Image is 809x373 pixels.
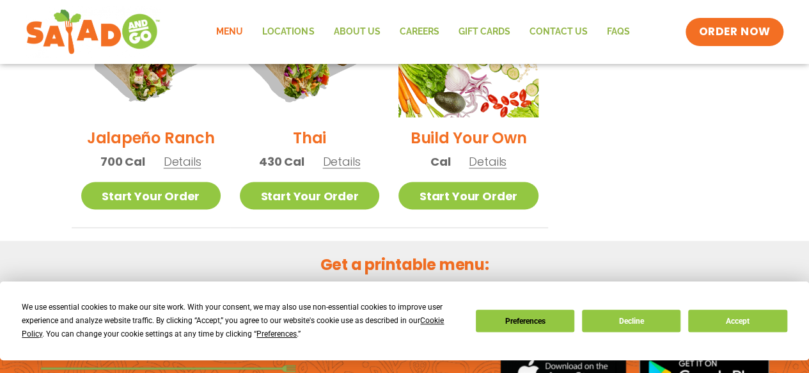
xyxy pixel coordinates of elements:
h2: Jalapeño Ranch [87,127,215,149]
span: Details [469,154,507,170]
a: ORDER NOW [686,18,783,46]
a: FAQs [597,17,639,47]
button: Decline [582,310,680,332]
span: Preferences [256,329,297,338]
a: Careers [389,17,448,47]
span: Cal [430,153,450,170]
a: Start Your Order [81,182,221,209]
a: Contact Us [519,17,597,47]
span: ORDER NOW [698,24,770,40]
span: 430 Cal [259,153,304,170]
a: About Us [324,17,389,47]
button: Preferences [476,310,574,332]
img: fork [40,365,296,372]
span: Details [164,154,201,170]
img: new-SAG-logo-768×292 [26,6,161,58]
a: Start Your Order [398,182,538,209]
button: Accept [688,310,787,332]
nav: Menu [207,17,639,47]
a: Start Your Order [240,182,379,209]
a: Menu [207,17,253,47]
h2: Get a printable menu: [72,253,738,275]
h2: Thai [293,127,326,149]
span: 700 Cal [100,153,145,170]
a: Locations [253,17,324,47]
div: We use essential cookies to make our site work. With your consent, we may also use non-essential ... [22,301,460,341]
h2: Build Your Own [411,127,527,149]
span: Details [323,154,361,170]
a: GIFT CARDS [448,17,519,47]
